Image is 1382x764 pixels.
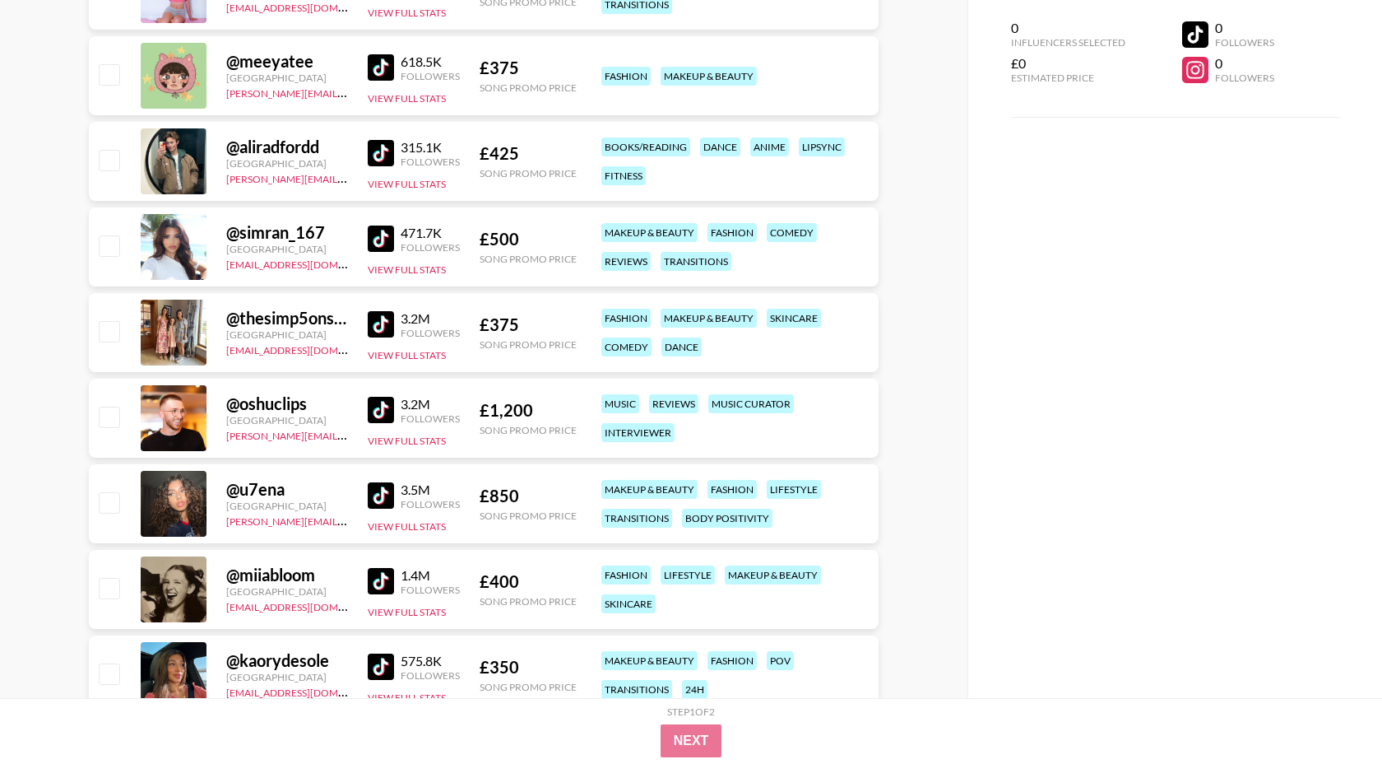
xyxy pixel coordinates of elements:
[661,252,731,271] div: transitions
[601,566,651,585] div: fashion
[601,137,690,156] div: books/reading
[401,70,460,82] div: Followers
[226,51,348,72] div: @ meeyatee
[480,595,577,608] div: Song Promo Price
[480,486,577,506] div: £ 850
[707,480,757,499] div: fashion
[226,671,348,683] div: [GEOGRAPHIC_DATA]
[401,139,460,156] div: 315.1K
[401,241,460,254] div: Followers
[226,308,348,328] div: @ thesimp5onsisters
[401,482,460,498] div: 3.5M
[368,606,446,618] button: View Full Stats
[401,396,460,412] div: 3.2M
[601,651,698,670] div: makeup & beauty
[368,568,394,594] img: TikTok
[401,327,460,339] div: Followers
[226,222,348,243] div: @ simran_167
[667,706,715,718] div: Step 1 of 2
[1011,36,1125,49] div: Influencers Selected
[708,394,794,413] div: music curator
[368,520,446,533] button: View Full Stats
[725,566,821,585] div: makeup & beauty
[1215,72,1274,84] div: Followers
[480,657,577,678] div: £ 350
[1011,20,1125,36] div: 0
[601,338,652,356] div: comedy
[368,226,394,252] img: TikTok
[401,498,460,510] div: Followers
[601,480,698,499] div: makeup & beauty
[401,310,460,327] div: 3.2M
[707,223,757,242] div: fashion
[480,143,577,164] div: £ 425
[368,435,446,447] button: View Full Stats
[480,510,577,522] div: Song Promo Price
[601,67,651,86] div: fashion
[226,328,348,341] div: [GEOGRAPHIC_DATA]
[368,482,394,509] img: TikTok
[226,170,626,185] a: [PERSON_NAME][EMAIL_ADDRESS][PERSON_NAME][PERSON_NAME][DOMAIN_NAME]
[1300,682,1362,744] iframe: Drift Widget Chat Controller
[799,137,845,156] div: lipsync
[601,509,672,528] div: transitions
[601,423,675,442] div: interviewer
[601,309,651,328] div: fashion
[1215,36,1274,49] div: Followers
[480,338,577,351] div: Song Promo Price
[226,598,392,613] a: [EMAIL_ADDRESS][DOMAIN_NAME]
[226,683,392,699] a: [EMAIL_ADDRESS][DOMAIN_NAME]
[601,680,672,699] div: transitions
[480,229,577,249] div: £ 500
[226,72,348,84] div: [GEOGRAPHIC_DATA]
[226,479,348,500] div: @ u7ena
[1011,72,1125,84] div: Estimated Price
[767,309,821,328] div: skincare
[226,341,392,356] a: [EMAIL_ADDRESS][DOMAIN_NAME]
[401,412,460,425] div: Followers
[226,650,348,671] div: @ kaorydesole
[401,567,460,584] div: 1.4M
[480,571,577,592] div: £ 400
[368,178,446,190] button: View Full Stats
[601,394,639,413] div: music
[480,400,577,421] div: £ 1,200
[661,67,757,86] div: makeup & beauty
[368,692,446,704] button: View Full Stats
[226,500,348,512] div: [GEOGRAPHIC_DATA]
[226,394,348,414] div: @ oshuclips
[401,653,460,669] div: 575.8K
[368,349,446,361] button: View Full Stats
[401,669,460,682] div: Followers
[601,252,651,271] div: reviews
[226,157,348,170] div: [GEOGRAPHIC_DATA]
[661,566,715,585] div: lifestyle
[226,84,470,100] a: [PERSON_NAME][EMAIL_ADDRESS][DOMAIN_NAME]
[368,311,394,338] img: TikTok
[368,140,394,166] img: TikTok
[226,426,470,442] a: [PERSON_NAME][EMAIL_ADDRESS][DOMAIN_NAME]
[368,263,446,276] button: View Full Stats
[480,314,577,335] div: £ 375
[226,243,348,255] div: [GEOGRAPHIC_DATA]
[226,255,392,271] a: [EMAIL_ADDRESS][DOMAIN_NAME]
[767,651,794,670] div: pov
[368,654,394,680] img: TikTok
[480,424,577,436] div: Song Promo Price
[1011,55,1125,72] div: £0
[226,137,348,157] div: @ aliradfordd
[682,680,707,699] div: 24h
[480,58,577,78] div: £ 375
[767,223,817,242] div: comedy
[401,584,460,596] div: Followers
[661,309,757,328] div: makeup & beauty
[368,54,394,81] img: TikTok
[601,166,646,185] div: fitness
[368,7,446,19] button: View Full Stats
[682,509,772,528] div: body positivity
[480,253,577,265] div: Song Promo Price
[649,394,698,413] div: reviews
[767,480,821,499] div: lifestyle
[601,223,698,242] div: makeup & beauty
[226,585,348,598] div: [GEOGRAPHIC_DATA]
